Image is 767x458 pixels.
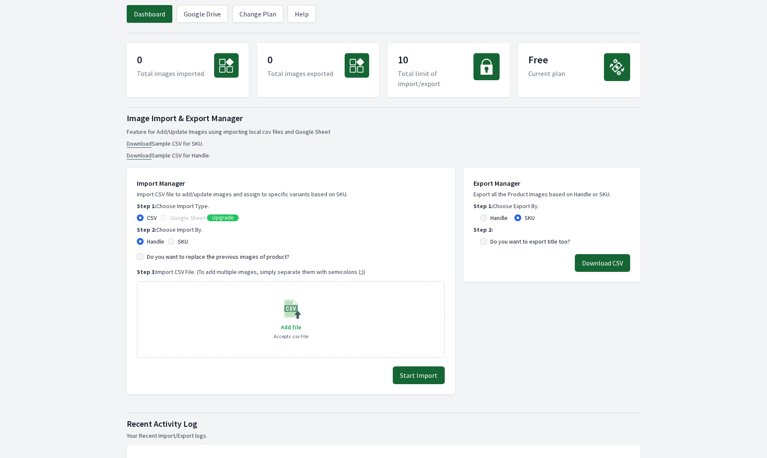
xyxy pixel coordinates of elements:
[267,68,333,79] p: Total images exported
[473,202,493,210] b: Step 1:
[177,5,228,23] a: Google Drive
[127,140,152,148] a: Download
[127,418,640,430] h1: Recent Activity Log
[127,139,640,148] li: Sample CSV for SKU.
[137,268,445,276] p: Import CSV File. (To add multiple images, simply separate them with semicolons (;))
[137,53,204,68] p: 0
[127,152,152,160] a: Download
[398,53,473,68] p: 10
[473,178,630,188] h1: Export Manager
[137,68,204,79] p: Total images imported
[281,323,301,331] span: Add file
[528,53,565,68] p: Free
[137,268,156,276] b: Step 3:
[232,5,283,23] a: Change Plan
[127,151,640,160] li: Sample CSV for Handle.
[147,252,289,261] label: Do you want to replace the previous images of product?
[274,332,308,341] p: Accepts .csv File
[127,431,640,440] p: Your Recent Import/Export logs.
[178,237,188,246] label: SKU
[575,254,630,272] button: Download CSV
[473,190,630,198] p: Export all the Product Images based on Handle or SKU.
[473,226,493,233] b: Step 2:
[127,127,640,136] p: Feature for Add/Update Images using importing local csv files and Google Sheet
[267,53,333,68] p: 0
[288,5,316,23] a: Help
[398,68,473,89] p: Total limit of import/export
[137,190,445,198] p: Import CSV file to add/update images and assign to specific variants based on SKU.
[393,366,445,384] button: Start Import
[127,5,172,23] a: Dashboard
[490,214,508,222] label: Handle
[528,68,565,79] p: Current plan
[212,214,234,221] span: Upgrade
[137,202,156,210] b: Step 1:
[147,214,157,222] label: CSV
[490,237,570,246] label: Do you want to export title too?
[137,178,445,188] h1: Import Manager
[147,237,164,246] label: Handle
[127,112,640,124] h1: Image Import & Export Manager
[137,202,445,210] p: Choose Import Type.
[137,225,445,234] p: Choose Import By.
[170,214,205,222] label: Google Sheet
[525,214,535,222] label: SKU
[137,226,156,233] b: Step 2:
[473,202,630,210] p: Choose Export By.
